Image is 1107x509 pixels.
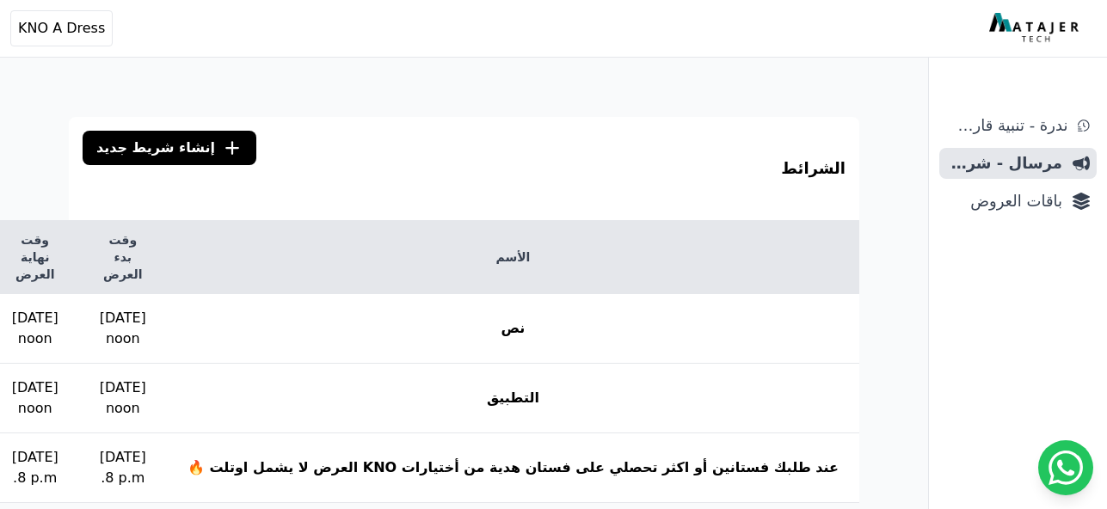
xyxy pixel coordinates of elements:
td: [DATE] noon [79,294,167,364]
td: [DATE] 8 p.m. [79,433,167,503]
span: ندرة - تنبية قارب علي النفاذ [946,113,1067,138]
h3: الشرائط [781,156,846,181]
span: إنشاء شريط جديد [83,186,256,206]
span: مرسال - شريط دعاية [946,151,1062,175]
span: إنشاء شريط جديد [96,138,215,158]
span: باقات العروض [946,189,1062,213]
th: عند طلبك فستانين أو اكثر تحصلي على فستان هدية من أختيارات KNO العرض لا يشمل اوتلت 🔥 [167,433,859,503]
button: KNO A Dress [10,10,113,46]
th: الأسم [167,221,859,294]
span: KNO A Dress [18,18,105,39]
img: MatajerTech Logo [989,13,1083,44]
td: [DATE] noon [79,364,167,433]
th: التطبيق [167,364,859,433]
a: إنشاء شريط جديد [83,131,256,165]
th: وقت بدء العرض [79,221,167,294]
th: نص [167,294,859,364]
